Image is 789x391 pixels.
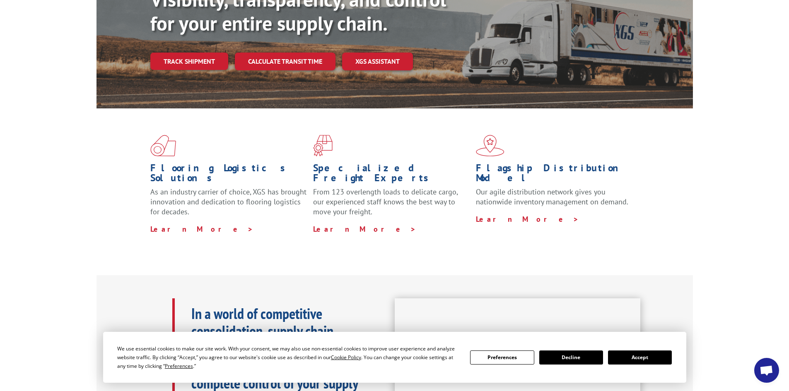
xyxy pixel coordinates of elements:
div: Open chat [754,358,779,383]
p: From 123 overlength loads to delicate cargo, our experienced staff knows the best way to move you... [313,187,470,224]
span: Cookie Policy [331,354,361,361]
img: xgs-icon-total-supply-chain-intelligence-red [150,135,176,156]
button: Preferences [470,350,534,365]
a: Learn More > [476,214,579,224]
h1: Flagship Distribution Model [476,163,632,187]
button: Decline [539,350,603,365]
a: Calculate transit time [235,53,335,70]
button: Accept [608,350,672,365]
a: Learn More > [313,224,416,234]
img: xgs-icon-focused-on-flooring-red [313,135,333,156]
span: Our agile distribution network gives you nationwide inventory management on demand. [476,187,628,206]
a: Learn More > [150,224,253,234]
a: Track shipment [150,53,228,70]
img: xgs-icon-flagship-distribution-model-red [476,135,504,156]
div: We use essential cookies to make our site work. With your consent, we may also use non-essential ... [117,344,460,370]
span: As an industry carrier of choice, XGS has brought innovation and dedication to flooring logistics... [150,187,306,216]
h1: Specialized Freight Experts [313,163,470,187]
div: Cookie Consent Prompt [103,332,686,383]
a: XGS ASSISTANT [342,53,413,70]
h1: Flooring Logistics Solutions [150,163,307,187]
span: Preferences [165,362,193,369]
